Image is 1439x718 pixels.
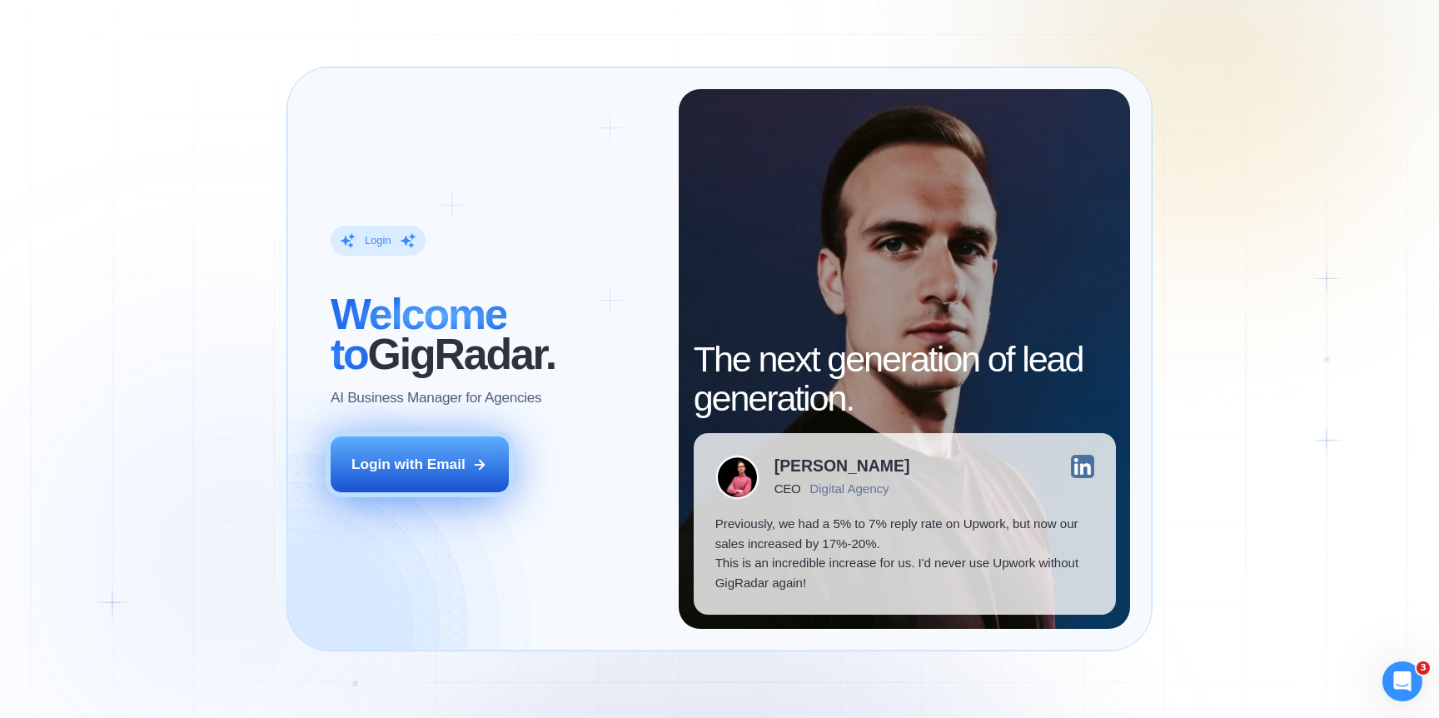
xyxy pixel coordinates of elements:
[331,436,509,492] button: Login with Email
[694,340,1116,419] h2: The next generation of lead generation.
[774,458,910,474] div: [PERSON_NAME]
[1382,661,1422,701] iframe: Intercom live chat
[365,233,391,247] div: Login
[351,455,466,475] div: Login with Email
[331,290,506,378] span: Welcome to
[331,295,658,374] h2: ‍ GigRadar.
[809,481,889,496] div: Digital Agency
[715,514,1094,593] p: Previously, we had a 5% to 7% reply rate on Upwork, but now our sales increased by 17%-20%. This ...
[1417,661,1430,675] span: 3
[331,388,541,408] p: AI Business Manager for Agencies
[774,481,801,496] div: CEO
